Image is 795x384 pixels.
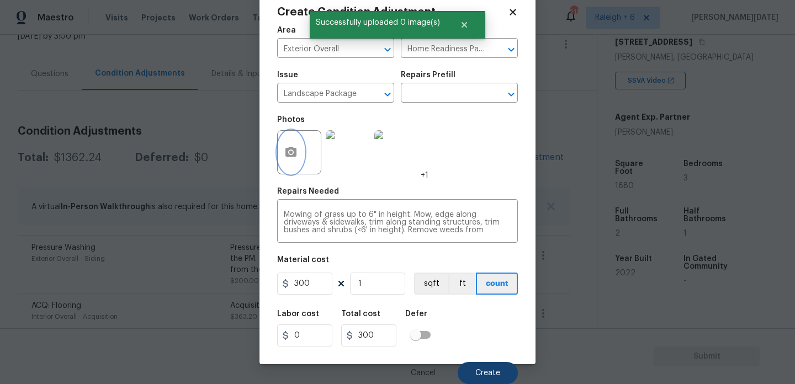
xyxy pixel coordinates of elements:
[448,273,476,295] button: ft
[380,87,395,102] button: Open
[393,362,453,384] button: Cancel
[277,310,319,318] h5: Labor cost
[476,273,518,295] button: count
[401,71,455,79] h5: Repairs Prefill
[405,310,427,318] h5: Defer
[475,369,500,377] span: Create
[277,188,339,195] h5: Repairs Needed
[277,7,508,18] h2: Create Condition Adjustment
[380,42,395,57] button: Open
[421,170,428,181] span: +1
[277,116,305,124] h5: Photos
[446,14,483,36] button: Close
[414,273,448,295] button: sqft
[504,87,519,102] button: Open
[284,211,511,234] textarea: Mowing of grass up to 6" in height. Mow, edge along driveways & sidewalks, trim along standing st...
[341,310,380,318] h5: Total cost
[277,26,296,34] h5: Area
[277,256,329,264] h5: Material cost
[310,11,446,34] span: Successfully uploaded 0 image(s)
[277,71,298,79] h5: Issue
[458,362,518,384] button: Create
[411,369,436,377] span: Cancel
[504,42,519,57] button: Open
